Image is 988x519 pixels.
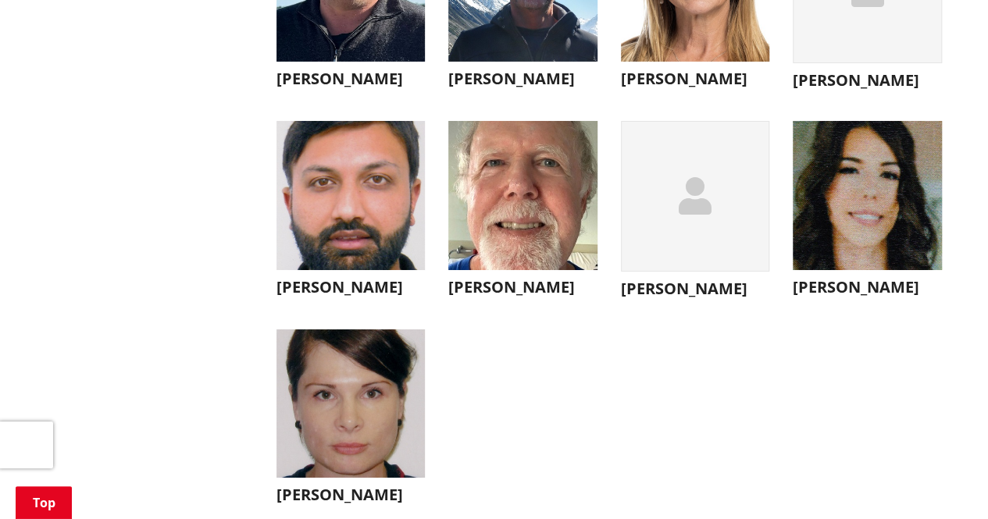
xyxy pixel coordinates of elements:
[621,279,770,298] h3: [PERSON_NAME]
[448,278,597,297] h3: [PERSON_NAME]
[276,121,426,304] button: [PERSON_NAME]
[448,121,597,270] img: WO-B-RG__HAMPTON_P__geqQF
[621,69,770,88] h3: [PERSON_NAME]
[276,329,426,478] img: WO-B-RG__HUNTER_J__2Abig
[276,329,426,513] button: [PERSON_NAME]
[16,486,72,519] a: Top
[448,121,597,304] button: [PERSON_NAME]
[793,121,942,270] img: WO-B-RG__DELLER_E__QEKNW
[276,69,426,88] h3: [PERSON_NAME]
[793,278,942,297] h3: [PERSON_NAME]
[621,121,770,306] button: [PERSON_NAME]
[793,71,942,90] h3: [PERSON_NAME]
[276,121,426,270] img: WO-B-RG__BAINS_S__wDBy3
[276,278,426,297] h3: [PERSON_NAME]
[448,69,597,88] h3: [PERSON_NAME]
[916,453,972,510] iframe: Messenger Launcher
[793,121,942,304] button: [PERSON_NAME]
[276,485,426,504] h3: [PERSON_NAME]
